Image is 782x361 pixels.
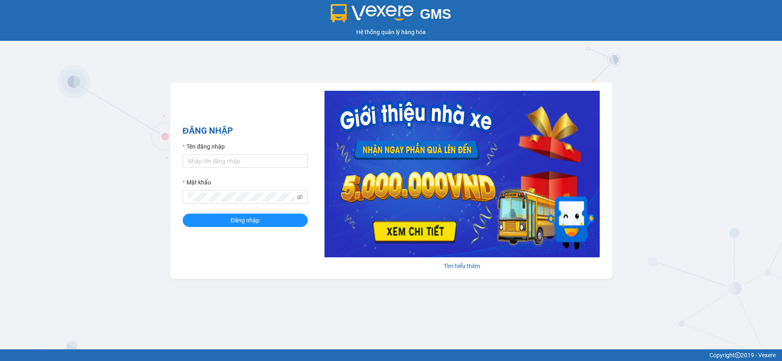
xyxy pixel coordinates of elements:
button: Đăng nhập [183,214,308,227]
img: logo 2 [331,4,413,22]
span: copyright [735,352,741,358]
span: eye-invisible [297,194,303,200]
div: Copyright 2019 - Vexere [6,351,776,360]
label: Tên đăng nhập [183,142,225,151]
img: banner-0 [324,91,600,257]
h2: ĐĂNG NHẬP [183,124,308,138]
label: Mật khẩu [183,178,211,187]
input: Tên đăng nhập [183,154,308,168]
span: GMS [420,6,451,22]
input: Mật khẩu [188,192,295,202]
div: Tìm hiểu thêm [324,261,600,271]
div: Hệ thống quản lý hàng hóa [2,27,780,37]
a: GMS [331,12,451,19]
span: Đăng nhập [231,216,259,225]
